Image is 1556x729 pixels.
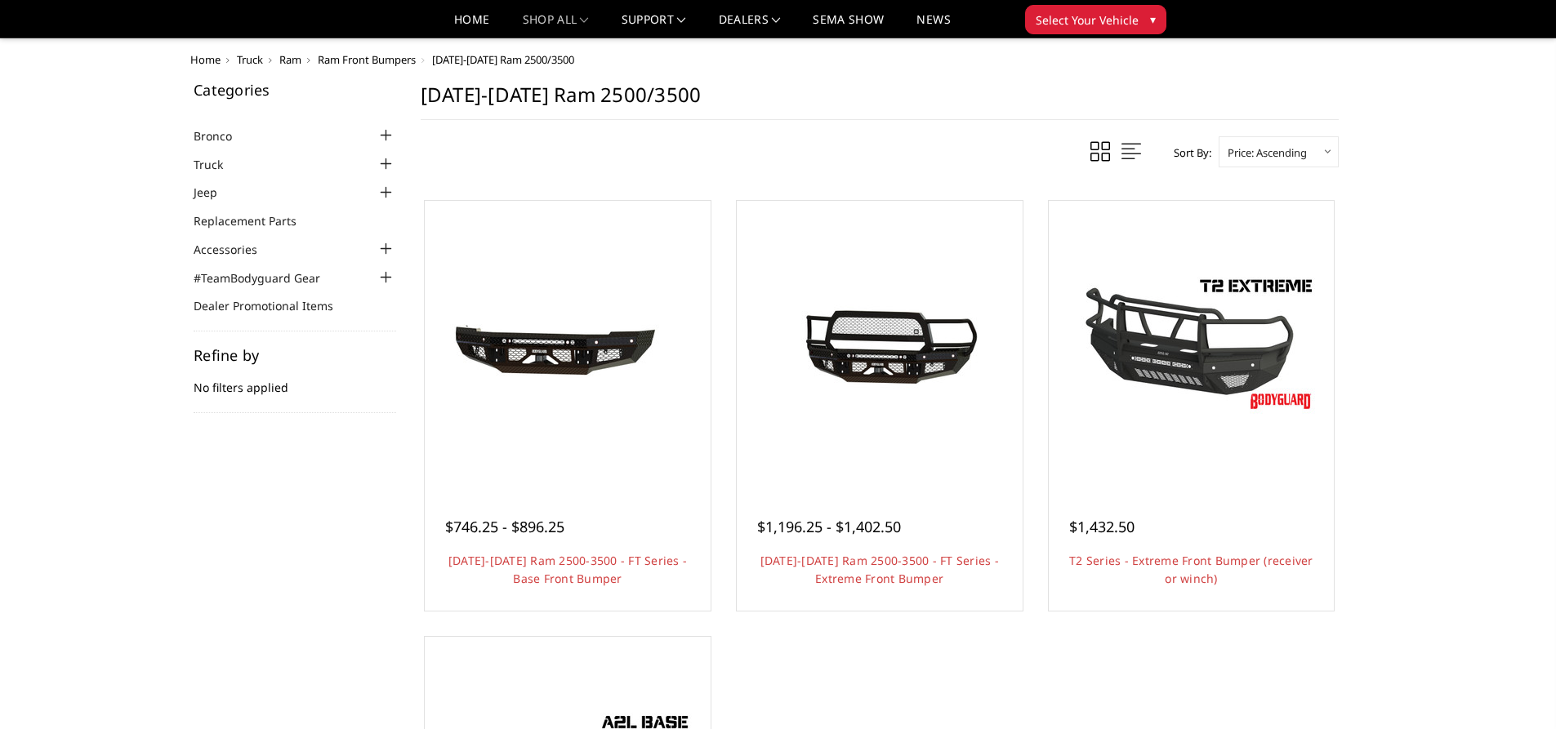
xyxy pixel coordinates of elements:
h1: [DATE]-[DATE] Ram 2500/3500 [421,82,1339,120]
span: $746.25 - $896.25 [445,517,564,536]
a: Home [190,52,221,67]
span: Select Your Vehicle [1036,11,1139,29]
span: $1,432.50 [1069,517,1135,536]
h5: Categories [194,82,396,97]
a: Truck [194,156,243,173]
a: #TeamBodyguard Gear [194,269,341,287]
a: Home [454,14,489,38]
a: Replacement Parts [194,212,317,229]
a: News [916,14,950,38]
a: Jeep [194,184,238,201]
a: Bronco [194,127,252,144]
a: Dealer Promotional Items [194,297,354,314]
button: Select Your Vehicle [1025,5,1166,34]
a: Dealers [719,14,781,38]
a: Accessories [194,241,278,258]
a: Support [622,14,686,38]
a: SEMA Show [813,14,884,38]
span: [DATE]-[DATE] Ram 2500/3500 [432,52,574,67]
a: Ram [279,52,301,67]
a: T2 Series - Extreme Front Bumper (receiver or winch) [1069,553,1313,586]
a: 2010-2018 Ram 2500-3500 - FT Series - Base Front Bumper 2010-2018 Ram 2500-3500 - FT Series - Bas... [429,205,707,482]
a: T2 Series - Extreme Front Bumper (receiver or winch) T2 Series - Extreme Front Bumper (receiver o... [1053,205,1331,482]
a: shop all [523,14,589,38]
label: Sort By: [1165,140,1211,165]
span: ▾ [1150,11,1156,28]
span: $1,196.25 - $1,402.50 [757,517,901,536]
a: 2010-2018 Ram 2500-3500 - FT Series - Extreme Front Bumper 2010-2018 Ram 2500-3500 - FT Series - ... [741,205,1019,482]
a: Ram Front Bumpers [318,52,416,67]
a: Truck [237,52,263,67]
h5: Refine by [194,348,396,362]
div: No filters applied [194,348,396,413]
a: [DATE]-[DATE] Ram 2500-3500 - FT Series - Base Front Bumper [448,553,687,586]
a: [DATE]-[DATE] Ram 2500-3500 - FT Series - Extreme Front Bumper [760,553,999,586]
